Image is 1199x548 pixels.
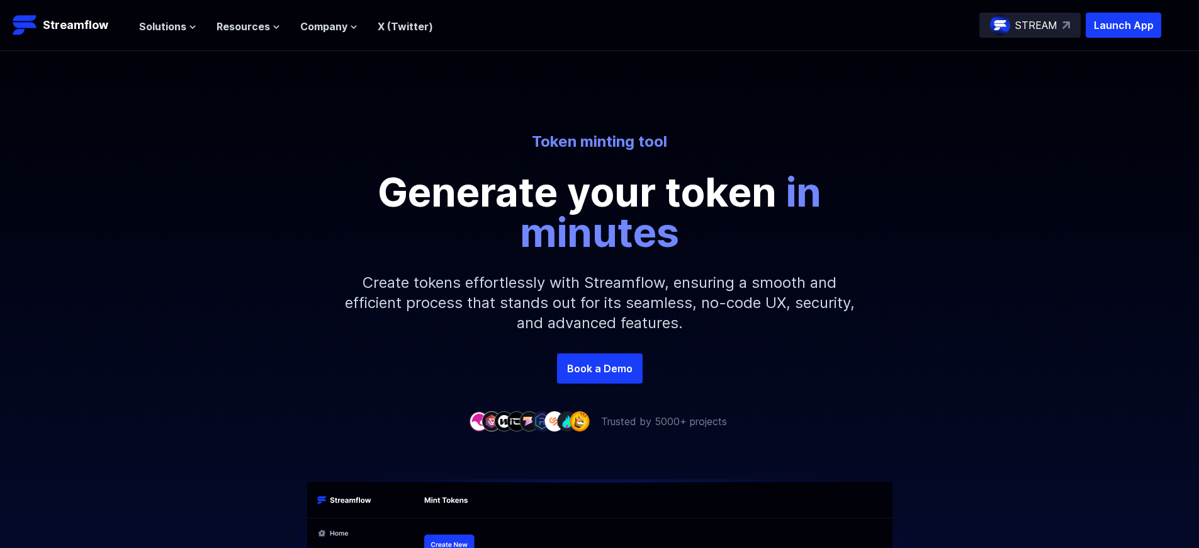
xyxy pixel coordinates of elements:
[507,411,527,431] img: company-4
[300,19,347,34] span: Company
[1086,13,1161,38] button: Launch App
[990,15,1010,35] img: streamflow-logo-circle.png
[217,19,280,34] button: Resources
[1015,18,1057,33] p: STREAM
[329,253,870,353] p: Create tokens effortlessly with Streamflow, ensuring a smooth and efficient process that stands o...
[1062,21,1070,29] img: top-right-arrow.svg
[217,19,270,34] span: Resources
[139,19,196,34] button: Solutions
[13,13,127,38] a: Streamflow
[601,414,727,429] p: Trusted by 5000+ projects
[251,132,949,152] p: Token minting tool
[139,19,186,34] span: Solutions
[979,13,1081,38] a: STREAM
[43,16,108,34] p: Streamflow
[544,411,565,431] img: company-7
[481,411,502,431] img: company-2
[570,411,590,431] img: company-9
[557,411,577,431] img: company-8
[494,411,514,431] img: company-3
[469,411,489,431] img: company-1
[519,411,539,431] img: company-5
[520,168,821,256] span: in minutes
[13,13,38,38] img: Streamflow Logo
[317,172,883,253] p: Generate your token
[532,411,552,431] img: company-6
[300,19,357,34] button: Company
[557,353,643,384] a: Book a Demo
[378,20,433,33] a: X (Twitter)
